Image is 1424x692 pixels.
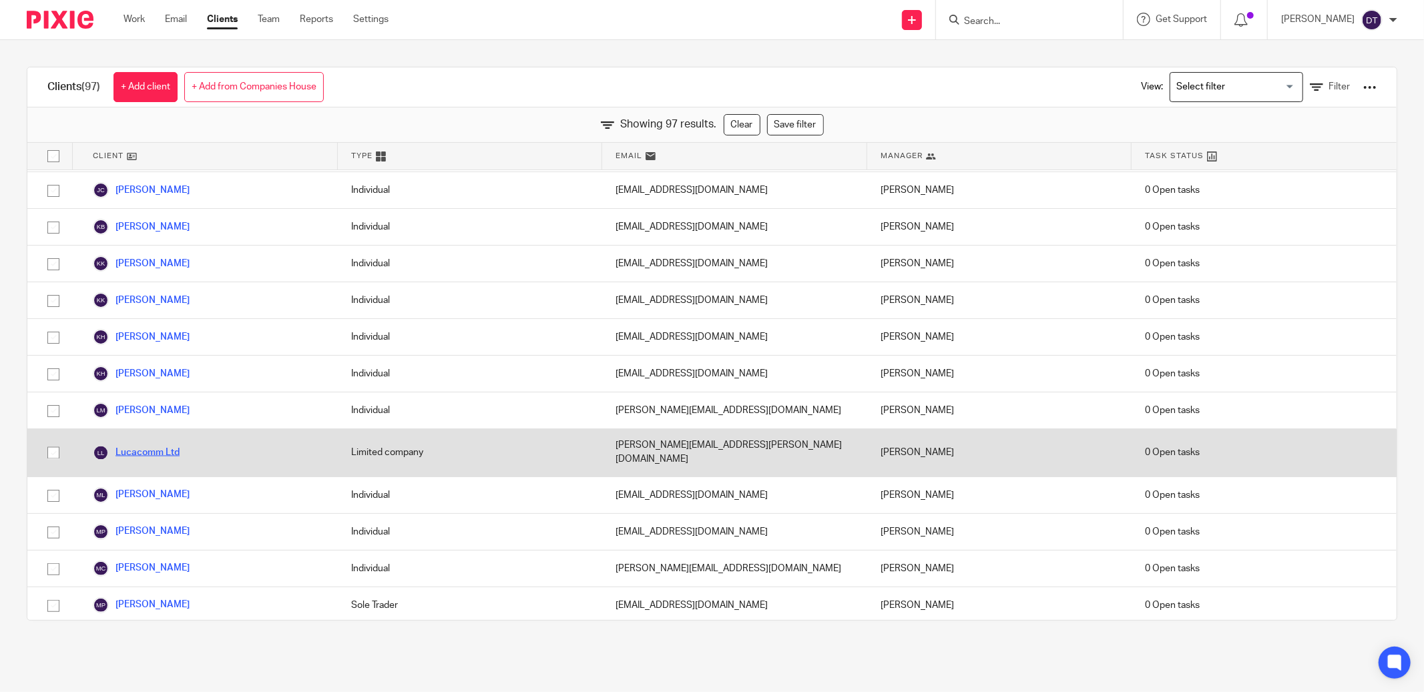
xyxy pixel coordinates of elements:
[93,561,190,577] a: [PERSON_NAME]
[93,487,109,503] img: svg%3E
[602,551,867,587] div: [PERSON_NAME][EMAIL_ADDRESS][DOMAIN_NAME]
[767,114,824,135] a: Save filter
[867,356,1132,392] div: [PERSON_NAME]
[1145,562,1200,575] span: 0 Open tasks
[867,209,1132,245] div: [PERSON_NAME]
[867,551,1132,587] div: [PERSON_NAME]
[338,209,603,245] div: Individual
[963,16,1083,28] input: Search
[602,477,867,513] div: [EMAIL_ADDRESS][DOMAIN_NAME]
[338,246,603,282] div: Individual
[124,13,145,26] a: Work
[867,246,1132,282] div: [PERSON_NAME]
[338,551,603,587] div: Individual
[1145,257,1200,270] span: 0 Open tasks
[602,356,867,392] div: [EMAIL_ADDRESS][DOMAIN_NAME]
[113,72,178,102] a: + Add client
[602,209,867,245] div: [EMAIL_ADDRESS][DOMAIN_NAME]
[93,150,124,161] span: Client
[41,143,66,169] input: Select all
[724,114,760,135] a: Clear
[93,445,180,461] a: Lucacomm Ltd
[1145,599,1200,612] span: 0 Open tasks
[1145,446,1200,460] span: 0 Open tasks
[1172,75,1295,99] input: Search for option
[602,282,867,318] div: [EMAIL_ADDRESS][DOMAIN_NAME]
[93,256,190,272] a: [PERSON_NAME]
[1156,15,1207,24] span: Get Support
[1145,150,1204,161] span: Task Status
[93,329,190,345] a: [PERSON_NAME]
[338,319,603,355] div: Individual
[93,256,109,272] img: svg%3E
[867,429,1132,476] div: [PERSON_NAME]
[93,292,109,308] img: svg%3E
[93,445,109,461] img: svg%3E
[1145,220,1200,234] span: 0 Open tasks
[351,150,373,161] span: Type
[93,524,190,540] a: [PERSON_NAME]
[338,429,603,476] div: Limited company
[1281,13,1355,26] p: [PERSON_NAME]
[300,13,333,26] a: Reports
[1145,294,1200,307] span: 0 Open tasks
[338,392,603,428] div: Individual
[93,219,109,235] img: svg%3E
[867,282,1132,318] div: [PERSON_NAME]
[867,319,1132,355] div: [PERSON_NAME]
[93,366,109,382] img: svg%3E
[621,117,717,132] span: Showing 97 results.
[47,80,100,94] h1: Clients
[93,597,109,613] img: svg%3E
[1145,525,1200,539] span: 0 Open tasks
[93,219,190,235] a: [PERSON_NAME]
[1145,404,1200,417] span: 0 Open tasks
[338,356,603,392] div: Individual
[93,524,109,540] img: svg%3E
[353,13,389,26] a: Settings
[93,182,190,198] a: [PERSON_NAME]
[1145,184,1200,197] span: 0 Open tasks
[207,13,238,26] a: Clients
[616,150,642,161] span: Email
[602,319,867,355] div: [EMAIL_ADDRESS][DOMAIN_NAME]
[93,366,190,382] a: [PERSON_NAME]
[602,429,867,476] div: [PERSON_NAME][EMAIL_ADDRESS][PERSON_NAME][DOMAIN_NAME]
[1121,67,1377,107] div: View:
[93,561,109,577] img: svg%3E
[165,13,187,26] a: Email
[602,392,867,428] div: [PERSON_NAME][EMAIL_ADDRESS][DOMAIN_NAME]
[1145,367,1200,380] span: 0 Open tasks
[338,477,603,513] div: Individual
[602,587,867,623] div: [EMAIL_ADDRESS][DOMAIN_NAME]
[602,514,867,550] div: [EMAIL_ADDRESS][DOMAIN_NAME]
[258,13,280,26] a: Team
[867,587,1132,623] div: [PERSON_NAME]
[27,11,93,29] img: Pixie
[867,514,1132,550] div: [PERSON_NAME]
[93,402,190,418] a: [PERSON_NAME]
[338,172,603,208] div: Individual
[881,150,923,161] span: Manager
[93,597,190,613] a: [PERSON_NAME]
[1329,82,1350,91] span: Filter
[602,246,867,282] div: [EMAIL_ADDRESS][DOMAIN_NAME]
[81,81,100,92] span: (97)
[93,329,109,345] img: svg%3E
[93,402,109,418] img: svg%3E
[1145,488,1200,502] span: 0 Open tasks
[1170,72,1303,102] div: Search for option
[338,282,603,318] div: Individual
[184,72,324,102] a: + Add from Companies House
[338,514,603,550] div: Individual
[867,172,1132,208] div: [PERSON_NAME]
[1361,9,1383,31] img: svg%3E
[1145,330,1200,344] span: 0 Open tasks
[93,182,109,198] img: svg%3E
[338,587,603,623] div: Sole Trader
[867,477,1132,513] div: [PERSON_NAME]
[867,392,1132,428] div: [PERSON_NAME]
[93,487,190,503] a: [PERSON_NAME]
[93,292,190,308] a: [PERSON_NAME]
[602,172,867,208] div: [EMAIL_ADDRESS][DOMAIN_NAME]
